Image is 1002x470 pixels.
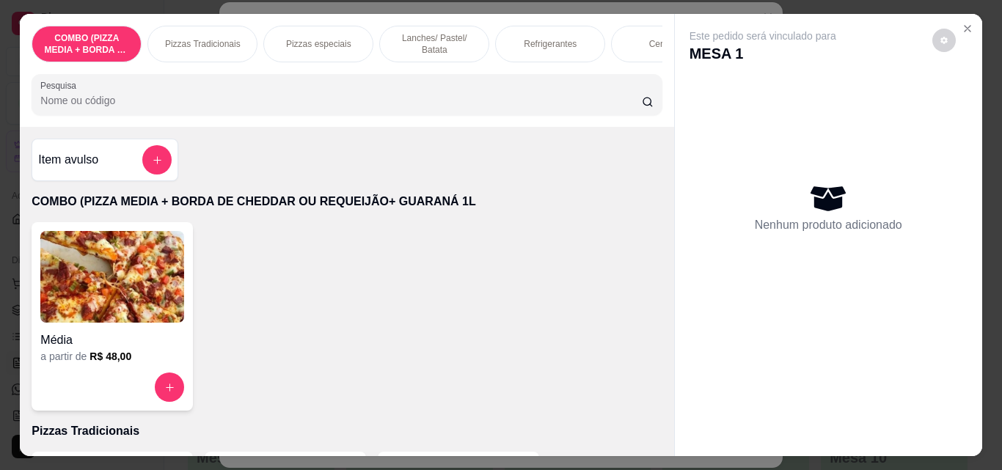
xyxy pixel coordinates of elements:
[932,29,956,52] button: decrease-product-quantity
[142,145,172,175] button: add-separate-item
[392,32,477,56] p: Lanches/ Pastel/ Batata
[40,93,642,108] input: Pesquisa
[155,372,184,402] button: increase-product-quantity
[649,38,684,50] p: Cervejas
[755,216,902,234] p: Nenhum produto adicionado
[38,151,98,169] h4: Item avulso
[32,193,662,210] p: COMBO (PIZZA MEDIA + BORDA DE CHEDDAR OU REQUEIJÃO+ GUARANÁ 1L
[40,331,184,349] h4: Média
[40,231,184,323] img: product-image
[286,38,351,50] p: Pizzas especiais
[40,79,81,92] label: Pesquisa
[690,43,836,64] p: MESA 1
[165,38,241,50] p: Pizzas Tradicionais
[690,29,836,43] p: Este pedido será vinculado para
[44,32,129,56] p: COMBO (PIZZA MEDIA + BORDA DE CHEDDAR OU REQUEIJÃO+ GUARANÁ 1L
[32,422,662,440] p: Pizzas Tradicionais
[89,349,131,364] h6: R$ 48,00
[524,38,577,50] p: Refrigerantes
[40,349,184,364] div: a partir de
[956,17,979,40] button: Close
